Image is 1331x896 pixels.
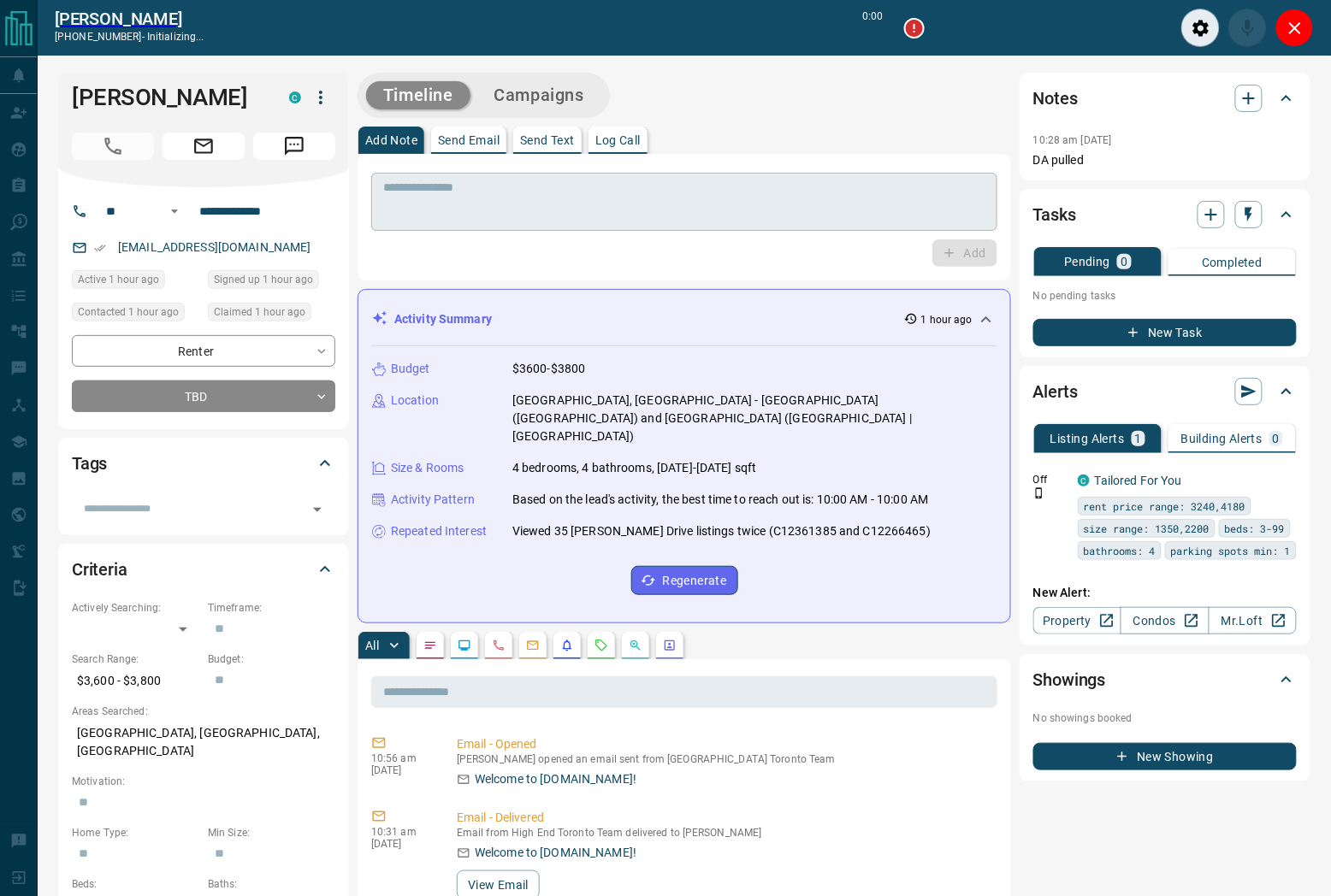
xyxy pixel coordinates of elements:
span: beds: 3-99 [1225,520,1285,537]
p: 0 [1121,256,1127,268]
p: Email from High End Toronto Team delivered to [PERSON_NAME] [457,827,991,839]
h2: Showings [1033,666,1106,693]
p: Pending [1064,256,1110,268]
p: Send Text [520,134,575,146]
p: Email - Opened [457,735,991,753]
a: [PERSON_NAME] [55,9,204,29]
p: 4 bedrooms, 4 bathrooms, [DATE]-[DATE] sqft [512,459,757,477]
div: condos.ca [1078,475,1090,486]
span: bathrooms: 4 [1084,542,1156,559]
p: Areas Searched: [72,704,335,719]
div: Alerts [1033,371,1297,412]
button: Open [164,201,185,221]
button: Open [305,498,329,522]
h2: Notes [1033,85,1078,112]
a: Condos [1121,607,1209,634]
div: Tags [72,443,335,484]
p: Home Type: [72,825,199,840]
p: New Alert: [1033,584,1297,602]
button: Regenerate [631,566,738,595]
p: Email - Delivered [457,809,991,827]
span: size range: 1350,2200 [1084,520,1210,537]
p: Activity Summary [394,310,492,328]
a: Property [1033,607,1121,634]
span: Active 1 hour ago [78,271,159,288]
div: Renter [72,335,335,367]
p: [GEOGRAPHIC_DATA], [GEOGRAPHIC_DATA] - [GEOGRAPHIC_DATA] ([GEOGRAPHIC_DATA]) and [GEOGRAPHIC_DATA... [512,392,997,445]
div: TBD [72,380,335,412]
svg: Calls [492,639,506,652]
div: Tue Oct 14 2025 [208,303,335,327]
svg: Notes [423,639,437,652]
p: Welcome to [DOMAIN_NAME]! [475,844,636,862]
span: Contacted 1 hour ago [78,304,179,321]
p: Log Call [595,134,641,146]
h2: Tasks [1033,201,1076,228]
div: Tasks [1033,194,1297,235]
p: Repeated Interest [391,522,487,540]
p: Baths: [208,876,335,892]
h2: Criteria [72,556,127,583]
p: Based on the lead's activity, the best time to reach out is: 10:00 AM - 10:00 AM [512,491,929,509]
span: Email [163,133,245,160]
a: Tailored For You [1095,474,1182,487]
p: Location [391,392,439,410]
div: Tue Oct 14 2025 [208,270,335,294]
div: Criteria [72,549,335,590]
p: 1 [1135,433,1142,445]
p: Actively Searching: [72,600,199,616]
div: Tue Oct 14 2025 [72,303,199,327]
svg: Email Verified [94,242,106,254]
a: Mr.Loft [1209,607,1297,634]
p: [PERSON_NAME] opened an email sent from [GEOGRAPHIC_DATA] Toronto Team [457,753,991,765]
p: $3600-$3800 [512,360,585,378]
p: No showings booked [1033,710,1297,726]
span: rent price range: 3240,4180 [1084,498,1245,515]
p: All [365,640,379,651]
span: Claimed 1 hour ago [214,304,305,321]
span: parking spots min: 1 [1171,542,1291,559]
h2: Alerts [1033,378,1078,405]
p: $3,600 - $3,800 [72,667,199,695]
p: Motivation: [72,774,335,789]
svg: Push Notification Only [1033,487,1045,499]
p: 10:31 am [371,826,431,838]
svg: Opportunities [629,639,642,652]
p: Listing Alerts [1050,433,1125,445]
svg: Lead Browsing Activity [458,639,471,652]
p: Viewed 35 [PERSON_NAME] Drive listings twice (C12361385 and C12266465) [512,522,931,540]
div: Showings [1033,659,1297,700]
p: Welcome to [DOMAIN_NAME]! [475,770,636,788]
p: Size & Rooms [391,459,464,477]
span: Call [72,133,154,160]
p: Completed [1202,256,1263,268]
span: initializing... [147,31,204,43]
div: Audio Settings [1181,9,1220,47]
div: Tue Oct 14 2025 [72,270,199,294]
p: Send Email [438,134,500,146]
span: Signed up 1 hour ago [214,271,313,288]
a: [EMAIL_ADDRESS][DOMAIN_NAME] [118,240,311,254]
svg: Listing Alerts [560,639,574,652]
p: Beds: [72,876,199,892]
p: Budget [391,360,430,378]
div: Activity Summary1 hour ago [372,304,997,335]
button: Campaigns [477,81,601,109]
p: Min Size: [208,825,335,840]
h1: [PERSON_NAME] [72,84,263,111]
p: Add Note [365,134,417,146]
p: Off [1033,472,1068,487]
div: Notes [1033,78,1297,119]
p: Timeframe: [208,600,335,616]
p: Building Alerts [1181,433,1263,445]
p: [DATE] [371,764,431,776]
svg: Agent Actions [663,639,677,652]
svg: Emails [526,639,540,652]
p: [GEOGRAPHIC_DATA], [GEOGRAPHIC_DATA], [GEOGRAPHIC_DATA] [72,719,335,765]
div: Mute [1228,9,1267,47]
p: [DATE] [371,838,431,850]
p: 1 hour ago [921,312,973,327]
p: 0:00 [863,9,884,47]
span: Message [253,133,335,160]
p: Budget: [208,651,335,667]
